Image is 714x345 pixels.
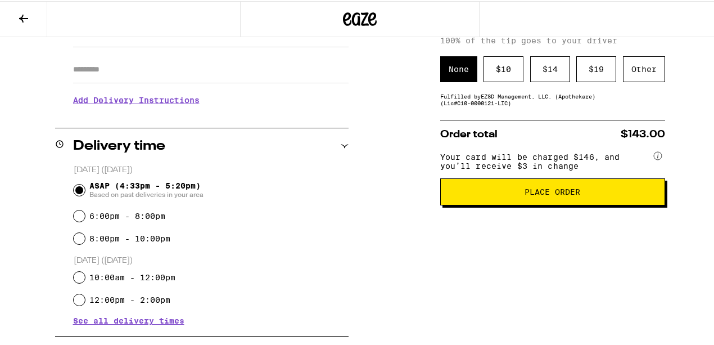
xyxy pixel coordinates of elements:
button: Place Order [440,177,665,204]
span: Your card will be charged $146, and you’ll receive $3 in change [440,147,652,169]
span: Based on past deliveries in your area [89,189,204,198]
span: $143.00 [621,128,665,138]
p: 100% of the tip goes to your driver [440,35,665,44]
div: Fulfilled by EZSD Management, LLC. (Apothekare) (Lic# C10-0000121-LIC ) [440,92,665,105]
p: [DATE] ([DATE]) [74,254,349,265]
h3: Add Delivery Instructions [73,86,349,112]
div: None [440,55,477,81]
span: ASAP (4:33pm - 5:20pm) [89,180,204,198]
div: $ 10 [483,55,523,81]
label: 12:00pm - 2:00pm [89,294,170,303]
h2: Delivery time [73,138,165,152]
span: Place Order [525,187,580,195]
div: $ 14 [530,55,570,81]
label: 6:00pm - 8:00pm [89,210,165,219]
p: We'll contact you at [PHONE_NUMBER] when we arrive [73,112,349,121]
label: 8:00pm - 10:00pm [89,233,170,242]
span: Order total [440,128,498,138]
button: See all delivery times [73,316,184,324]
div: Other [623,55,665,81]
div: $ 19 [576,55,616,81]
span: Help [25,8,48,18]
label: 10:00am - 12:00pm [89,272,175,281]
p: [DATE] ([DATE]) [74,164,349,174]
